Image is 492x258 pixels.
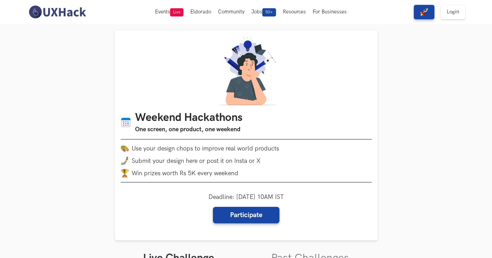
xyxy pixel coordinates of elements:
[121,144,372,153] li: Use your design chops to improve real world products
[135,125,242,134] h3: One screen, one product, one weekend
[213,207,279,223] a: Participate
[121,169,372,177] li: Win prizes worth Rs 5K every weekend
[121,169,129,177] img: trophy.png
[170,8,183,16] span: Live
[121,117,131,128] img: Calendar icon
[132,157,261,165] span: Submit your design here or post it on Insta or X
[262,8,276,16] span: 50+
[213,36,279,105] img: A designer thinking
[208,193,284,223] div: Deadline: [DATE] 10AM IST
[441,5,465,19] a: Login
[121,157,129,165] img: mobile-in-hand.png
[135,111,242,125] h1: Weekend Hackathons
[121,144,129,153] img: palette.png
[420,8,428,16] img: rocket
[27,5,88,19] img: UXHack-logo.png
